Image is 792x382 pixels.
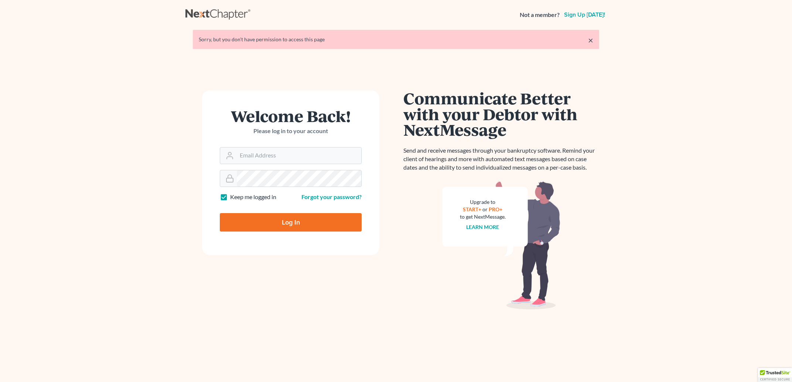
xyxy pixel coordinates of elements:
div: TrustedSite Certified [758,368,792,382]
a: Sign up [DATE]! [563,12,607,18]
a: Forgot your password? [301,193,362,200]
div: Sorry, but you don't have permission to access this page [199,36,593,43]
strong: Not a member? [520,11,560,19]
p: Please log in to your account [220,127,362,135]
h1: Communicate Better with your Debtor with NextMessage [403,90,599,138]
a: × [588,36,593,45]
a: START+ [463,206,482,212]
p: Send and receive messages through your bankruptcy software. Remind your client of hearings and mo... [403,146,599,172]
input: Log In [220,213,362,232]
a: Learn more [467,224,499,230]
h1: Welcome Back! [220,108,362,124]
div: to get NextMessage. [460,213,506,220]
a: PRO+ [489,206,503,212]
span: or [483,206,488,212]
img: nextmessage_bg-59042aed3d76b12b5cd301f8e5b87938c9018125f34e5fa2b7a6b67550977c72.svg [442,181,560,310]
label: Keep me logged in [230,193,276,201]
input: Email Address [237,147,361,164]
div: Upgrade to [460,198,506,206]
